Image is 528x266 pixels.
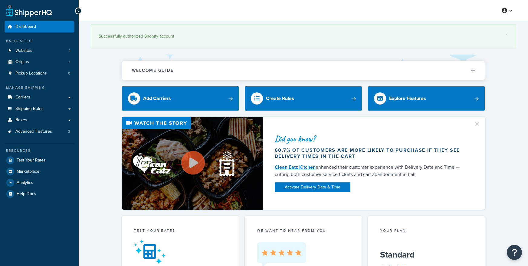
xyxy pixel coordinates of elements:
span: Help Docs [17,191,36,197]
span: 0 [68,71,70,76]
a: × [506,32,508,37]
span: 1 [69,48,70,53]
button: Welcome Guide [122,61,485,80]
button: Open Resource Center [507,245,522,260]
img: Video thumbnail [122,117,263,210]
div: Resources [5,148,74,153]
li: Advanced Features [5,126,74,137]
div: Add Carriers [143,94,171,103]
a: Websites1 [5,45,74,56]
a: Test Your Rates [5,155,74,166]
p: we want to hear from you [257,228,350,233]
div: Your Plan [380,228,473,235]
a: Explore Features [368,86,485,111]
a: Clean Eatz Kitchen [275,164,316,171]
li: Origins [5,56,74,68]
a: Add Carriers [122,86,239,111]
span: Test Your Rates [17,158,46,163]
span: 3 [68,129,70,134]
li: Pickup Locations [5,68,74,79]
div: enhanced their customer experience with Delivery Date and Time — cutting both customer service ti... [275,164,466,178]
div: Basic Setup [5,38,74,44]
div: Create Rules [266,94,294,103]
a: Create Rules [245,86,362,111]
span: Shipping Rules [15,106,44,111]
span: Advanced Features [15,129,52,134]
a: Pickup Locations0 [5,68,74,79]
div: Manage Shipping [5,85,74,90]
span: Carriers [15,95,30,100]
li: Websites [5,45,74,56]
span: Analytics [17,180,33,185]
a: Dashboard [5,21,74,32]
div: 60.7% of customers are more likely to purchase if they see delivery times in the cart [275,147,466,159]
span: Websites [15,48,32,53]
span: Marketplace [17,169,39,174]
div: Test your rates [134,228,227,235]
a: Analytics [5,177,74,188]
a: Help Docs [5,188,74,199]
div: Explore Features [389,94,426,103]
span: Boxes [15,118,27,123]
a: Shipping Rules [5,103,74,115]
span: Pickup Locations [15,71,47,76]
h5: Standard [380,250,473,260]
a: Marketplace [5,166,74,177]
span: Dashboard [15,24,36,29]
a: Boxes [5,115,74,126]
div: Successfully authorized Shopify account [99,32,508,41]
a: Origins1 [5,56,74,68]
a: Advanced Features3 [5,126,74,137]
span: Origins [15,59,29,65]
span: 1 [69,59,70,65]
a: Activate Delivery Date & Time [275,182,350,192]
div: Did you know? [275,135,466,143]
h2: Welcome Guide [132,68,174,73]
a: Carriers [5,92,74,103]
